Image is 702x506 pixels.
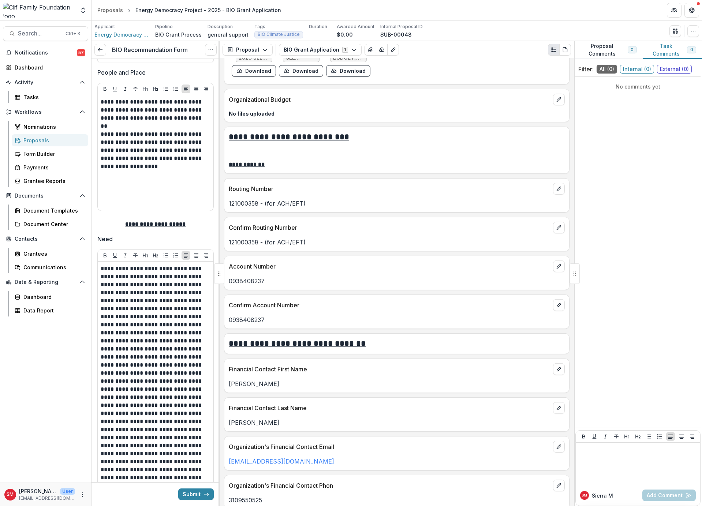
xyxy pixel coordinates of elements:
[582,494,587,497] div: Sierra Martinez
[258,32,300,37] span: BIO Climate Justice
[23,250,82,258] div: Grantees
[326,65,370,77] button: download-form-response
[3,106,88,118] button: Open Workflows
[229,442,550,451] p: Organization's Financial Contact Email
[229,315,565,324] p: 0938408237
[688,432,697,441] button: Align Right
[171,85,180,93] button: Ordered List
[15,64,82,71] div: Dashboard
[23,177,82,185] div: Grantee Reports
[23,293,82,301] div: Dashboard
[60,488,75,495] p: User
[553,441,565,453] button: edit
[677,432,686,441] button: Align Center
[12,175,88,187] a: Grantee Reports
[553,222,565,233] button: edit
[15,50,77,56] span: Notifications
[553,363,565,375] button: edit
[3,26,88,41] button: Search...
[229,365,550,374] p: Financial Contact First Name
[223,44,273,56] button: Proposal
[3,76,88,88] button: Open Activity
[7,492,14,497] div: Sierra Martinez
[192,85,201,93] button: Align Center
[141,251,150,260] button: Heading 1
[23,220,82,228] div: Document Center
[229,110,565,117] p: No files uploaded
[578,83,698,90] p: No comments yet
[597,65,617,74] span: All ( 0 )
[23,150,82,158] div: Form Builder
[64,30,82,38] div: Ctrl + K
[23,123,82,131] div: Nominations
[553,261,565,272] button: edit
[131,85,140,93] button: Strike
[155,23,173,30] p: Pipeline
[192,251,201,260] button: Align Center
[229,184,550,193] p: Routing Number
[590,432,599,441] button: Underline
[645,432,653,441] button: Bullet List
[23,263,82,271] div: Communications
[202,85,210,93] button: Align Right
[15,109,76,115] span: Workflows
[23,164,82,171] div: Payments
[12,121,88,133] a: Nominations
[111,251,119,260] button: Underline
[3,61,88,74] a: Dashboard
[101,251,109,260] button: Bold
[97,68,146,77] p: People and Place
[12,218,88,230] a: Document Center
[631,47,634,52] span: 0
[19,495,75,502] p: [EMAIL_ADDRESS][DOMAIN_NAME]
[78,3,88,18] button: Open entity switcher
[279,44,362,56] button: BIO Grant Application1
[574,41,643,59] button: Proposal Comments
[12,261,88,273] a: Communications
[655,432,664,441] button: Ordered List
[12,205,88,217] a: Document Templates
[12,91,88,103] a: Tasks
[579,432,588,441] button: Bold
[229,496,565,505] p: 3109550525
[3,47,88,59] button: Notifications57
[309,23,327,30] p: Duration
[121,85,130,93] button: Italicize
[337,23,374,30] p: Awarded Amount
[229,277,565,285] p: 0938408237
[15,279,76,285] span: Data & Reporting
[205,44,217,56] button: Options
[229,262,550,271] p: Account Number
[3,276,88,288] button: Open Data & Reporting
[3,233,88,245] button: Open Contacts
[620,65,654,74] span: Internal ( 0 )
[380,23,423,30] p: Internal Proposal ID
[3,190,88,202] button: Open Documents
[684,3,699,18] button: Get Help
[23,93,82,101] div: Tasks
[12,304,88,316] a: Data Report
[229,481,550,490] p: Organization's Financial Contact Phon
[553,183,565,195] button: edit
[78,490,87,499] button: More
[578,65,594,74] p: Filter:
[12,161,88,173] a: Payments
[232,65,276,77] button: download-form-response
[229,301,550,310] p: Confirm Account Number
[208,31,249,38] p: general support
[690,47,693,52] span: 0
[151,85,160,93] button: Heading 2
[97,235,113,243] p: Need
[94,31,149,38] a: Energy Democracy Project
[559,44,571,56] button: PDF view
[182,85,190,93] button: Align Left
[208,23,233,30] p: Description
[19,487,57,495] p: [PERSON_NAME]
[155,31,202,38] p: BIO Grant Process
[666,432,675,441] button: Align Left
[12,248,88,260] a: Grantees
[667,3,682,18] button: Partners
[23,136,82,144] div: Proposals
[380,31,412,38] p: SUB-00048
[229,199,565,208] p: 121000358 - (for ACH/EFT)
